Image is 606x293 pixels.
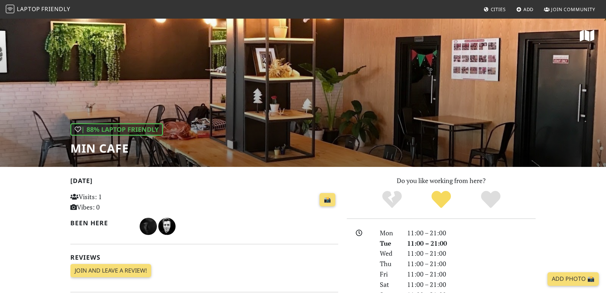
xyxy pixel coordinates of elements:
a: Add [513,3,537,16]
span: Cities [491,6,506,13]
div: 11:00 – 21:00 [403,248,540,259]
span: Friendly [41,5,70,13]
h1: Min Cafe [70,141,163,155]
div: 11:00 – 21:00 [403,269,540,279]
div: Thu [376,259,403,269]
div: 11:00 – 21:00 [403,279,540,290]
div: Sat [376,279,403,290]
div: | 88% Laptop Friendly [70,123,163,136]
div: Wed [376,248,403,259]
a: Join Community [541,3,598,16]
span: Pascal Mayr [158,221,176,230]
div: 11:00 – 21:00 [403,238,540,249]
span: Join Community [551,6,595,13]
a: 📸 [320,193,335,207]
div: No [367,190,417,210]
span: Add [523,6,534,13]
div: Tue [376,238,403,249]
img: 3616-wayne.jpg [140,218,157,235]
div: Fri [376,269,403,279]
div: Yes [416,190,466,210]
div: Mon [376,228,403,238]
img: LaptopFriendly [6,5,14,13]
a: Add Photo 📸 [547,272,599,286]
p: Visits: 1 Vibes: 0 [70,192,154,212]
img: 1588-pascal.jpg [158,218,176,235]
h2: Been here [70,219,131,227]
a: Join and leave a review! [70,264,151,278]
h2: [DATE] [70,177,338,187]
div: 11:00 – 21:00 [403,228,540,238]
a: Cities [481,3,509,16]
p: Do you like working from here? [347,176,536,186]
div: Definitely! [466,190,516,210]
h2: Reviews [70,254,338,261]
div: 11:00 – 21:00 [403,259,540,269]
span: Laptop [17,5,40,13]
span: Wayne Dunkley [140,221,158,230]
a: LaptopFriendly LaptopFriendly [6,3,70,16]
